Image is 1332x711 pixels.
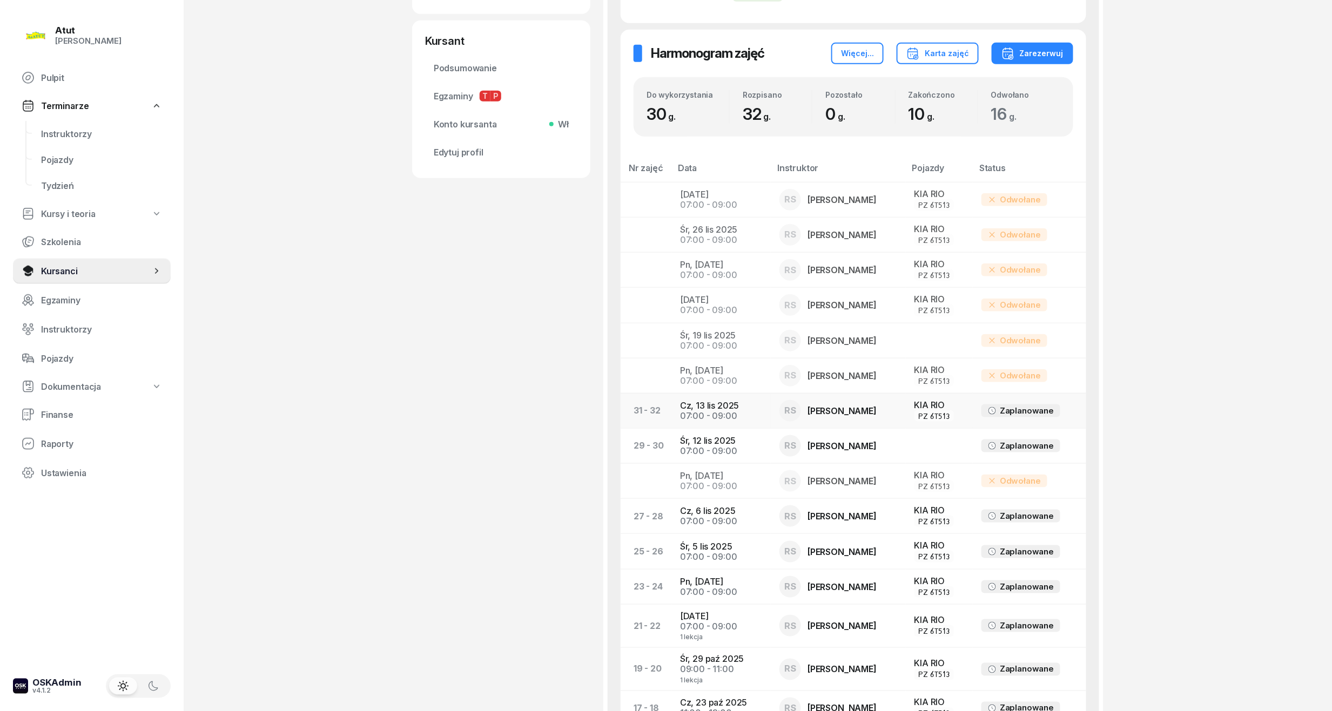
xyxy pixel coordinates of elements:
[680,270,762,280] div: 07:00 - 09:00
[490,91,501,101] span: P
[838,111,845,122] small: g.
[554,119,569,130] span: Wł
[680,587,762,597] div: 07:00 - 09:00
[914,189,964,199] div: KIA RIO
[1000,547,1054,557] div: Zaplanowane
[1009,111,1017,122] small: g.
[32,688,82,694] div: v4.1.2
[41,382,101,392] span: Dokumentacja
[671,463,771,498] td: Pn, [DATE]
[1000,406,1054,416] div: Zaplanowane
[784,371,796,380] span: RS
[621,393,671,428] td: 31 - 32
[41,266,151,276] span: Kursanci
[1000,665,1054,674] div: Zaplanowane
[808,195,877,204] div: [PERSON_NAME]
[671,648,771,691] td: Śr, 29 paź 2025
[784,336,796,345] span: RS
[914,259,964,269] div: KIA RIO
[671,182,771,217] td: [DATE]
[621,569,671,604] td: 23 - 24
[743,104,776,124] span: 32
[808,547,877,556] div: [PERSON_NAME]
[914,659,964,669] div: KIA RIO
[671,162,771,182] th: Data
[55,26,122,35] div: Atut
[680,621,762,632] div: 07:00 - 09:00
[621,534,671,569] td: 25 - 26
[13,346,171,371] a: Pojazdy
[13,65,171,91] a: Pulpit
[1000,511,1054,521] div: Zaplanowane
[784,441,796,450] span: RS
[784,477,796,486] span: RS
[425,33,577,49] div: Kursant
[671,217,771,252] td: Śr, 26 lis 2025
[671,428,771,463] td: Śr, 12 lis 2025
[914,576,964,586] div: KIA RIO
[41,129,162,139] span: Instruktorzy
[771,162,905,182] th: Instruktor
[13,258,171,284] a: Kursanci
[671,534,771,569] td: Śr, 5 lis 2025
[784,547,796,556] span: RS
[808,231,877,239] div: [PERSON_NAME]
[621,499,671,534] td: 27 - 28
[981,475,1047,487] div: Odwołane
[434,147,569,158] span: Edytuj profil
[784,266,796,275] span: RS
[919,376,950,385] div: PZ 6T513
[13,229,171,255] a: Szkolenia
[906,162,973,182] th: Pojazdy
[13,202,171,226] a: Kursy i teoria
[671,499,771,534] td: Cz, 6 lis 2025
[906,47,969,60] div: Karta zajęć
[808,442,877,450] div: [PERSON_NAME]
[991,104,1022,124] span: 16
[13,94,171,118] a: Terminarze
[784,582,796,591] span: RS
[808,621,877,630] div: [PERSON_NAME]
[671,358,771,393] td: Pn, [DATE]
[13,460,171,486] a: Ustawienia
[919,587,950,597] div: PZ 6T513
[425,83,577,109] a: EgzaminyTP
[13,287,171,313] a: Egzaminy
[808,301,877,309] div: [PERSON_NAME]
[808,371,877,380] div: [PERSON_NAME]
[32,173,171,199] a: Tydzień
[1000,441,1054,451] div: Zaplanowane
[897,43,979,64] button: Karta zajęć
[914,470,964,480] div: KIA RIO
[1000,582,1054,592] div: Zaplanowane
[808,407,877,415] div: [PERSON_NAME]
[680,235,762,245] div: 07:00 - 09:00
[784,406,796,415] span: RS
[671,253,771,288] td: Pn, [DATE]
[831,43,884,64] button: Więcej...
[671,323,771,358] td: Śr, 19 lis 2025
[680,516,762,526] div: 07:00 - 09:00
[621,162,671,182] th: Nr zajęć
[1001,47,1064,60] div: Zarezerwuj
[914,400,964,410] div: KIA RIO
[914,698,964,708] div: KIA RIO
[919,552,950,561] div: PZ 6T513
[919,411,950,421] div: PZ 6T513
[55,36,122,46] div: [PERSON_NAME]
[914,505,964,516] div: KIA RIO
[425,55,577,81] a: Podsumowanie
[914,294,964,304] div: KIA RIO
[41,354,162,364] span: Pojazdy
[919,517,950,526] div: PZ 6T513
[41,181,162,191] span: Tydzień
[680,632,762,641] div: 1 lekcja
[914,540,964,551] div: KIA RIO
[671,288,771,323] td: [DATE]
[919,235,950,245] div: PZ 6T513
[647,104,681,124] span: 30
[981,369,1047,382] div: Odwołane
[784,512,796,521] span: RS
[743,90,812,99] div: Rozpisano
[32,679,82,688] div: OSKAdmin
